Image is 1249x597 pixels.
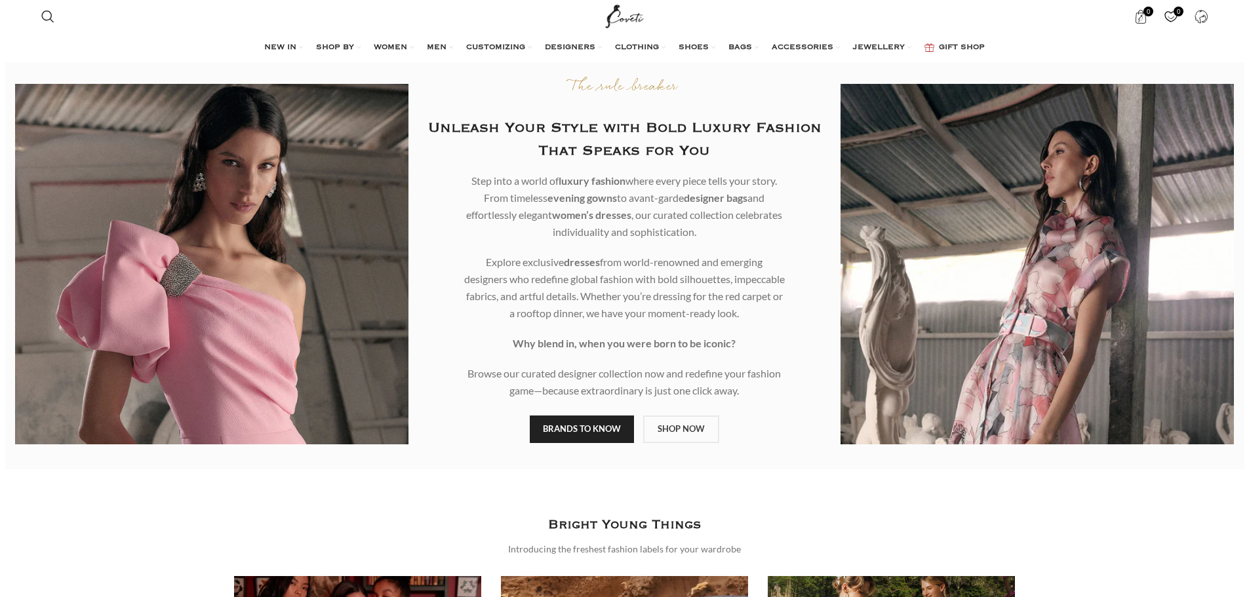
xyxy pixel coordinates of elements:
a: ACCESSORIES [772,35,840,61]
span: SHOES [679,43,709,53]
a: CUSTOMIZING [466,35,532,61]
b: luxury fashion [559,174,625,187]
a: BRANDS TO KNOW [530,415,634,443]
a: MEN [427,35,453,61]
b: designer bags [684,191,747,204]
a: CLOTHING [615,35,665,61]
span: CUSTOMIZING [466,43,525,53]
a: WOMEN [374,35,414,61]
p: The rule breaker [428,78,822,97]
b: women’s dresses [552,208,631,221]
strong: Why blend in, when you were born to be iconic? [513,337,736,349]
a: 0 [1127,3,1154,29]
span: WOMEN [374,43,407,53]
span: 0 [1174,7,1183,16]
div: My Wishlist [1157,3,1184,29]
h3: Bright Young Things [548,515,701,535]
b: evening gowns [547,191,617,204]
span: CLOTHING [615,43,659,53]
h2: Unleash Your Style with Bold Luxury Fashion That Speaks for You [428,117,822,163]
a: DESIGNERS [545,35,602,61]
span: GIFT SHOP [939,43,985,53]
a: JEWELLERY [853,35,911,61]
div: Main navigation [35,35,1215,61]
a: SHOP BY [316,35,361,61]
span: NEW IN [264,43,296,53]
div: Introducing the freshest fashion labels for your wardrobe [508,542,741,556]
a: Site logo [603,10,646,21]
span: MEN [427,43,446,53]
p: Browse our curated designer collection now and redefine your fashion game—because extraordinary i... [464,365,785,399]
a: GIFT SHOP [924,35,985,61]
span: JEWELLERY [853,43,905,53]
p: Step into a world of where every piece tells your story. From timeless to avant-garde and effortl... [464,172,785,241]
a: Search [35,3,61,29]
span: SHOP BY [316,43,354,53]
span: BAGS [728,43,752,53]
a: SHOP NOW [643,415,719,443]
a: BAGS [728,35,759,61]
p: Explore exclusive from world-renowned and emerging designers who redefine global fashion with bol... [464,254,785,322]
a: NEW IN [264,35,303,61]
b: dresses [564,256,600,268]
span: ACCESSORIES [772,43,833,53]
a: 0 [1157,3,1184,29]
span: 0 [1143,7,1153,16]
img: GiftBag [924,43,934,52]
span: DESIGNERS [545,43,595,53]
a: SHOES [679,35,715,61]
